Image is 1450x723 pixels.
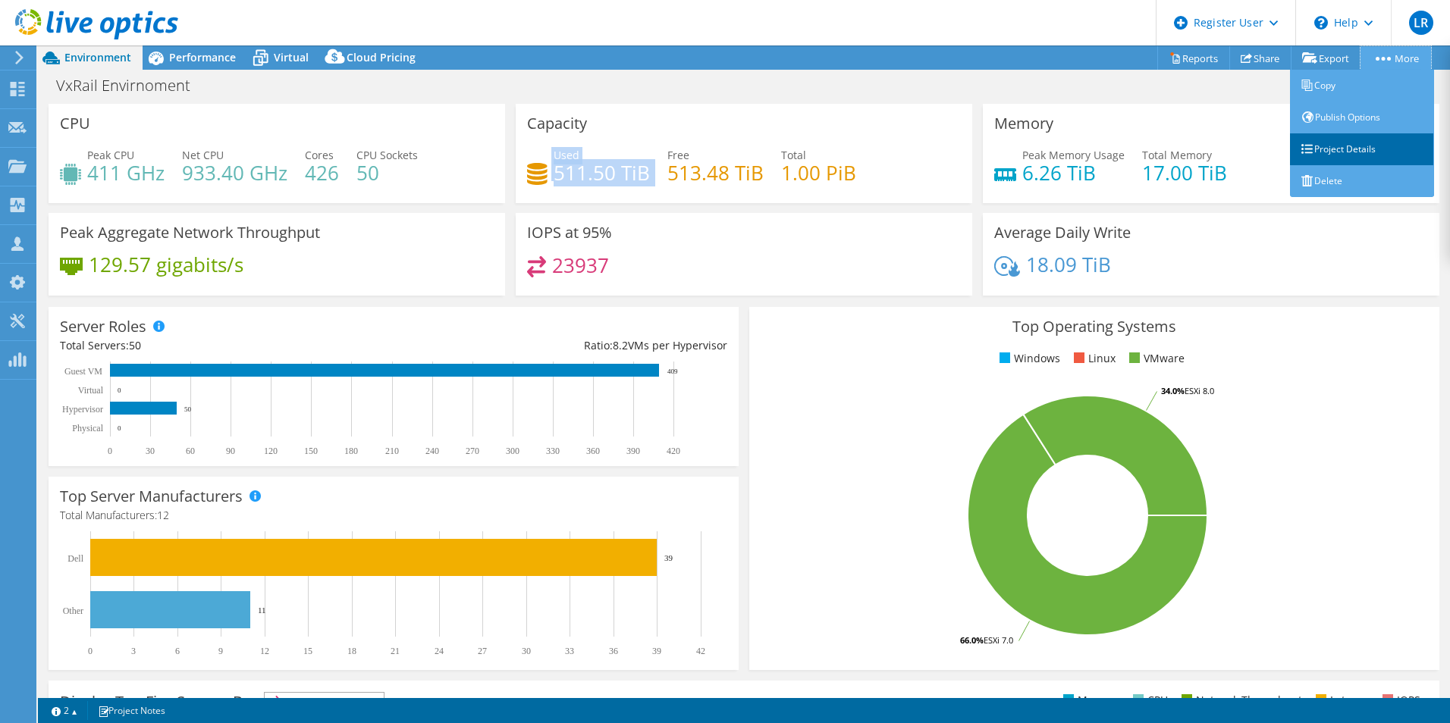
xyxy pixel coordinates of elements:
text: Guest VM [64,366,102,377]
span: Virtual [274,50,309,64]
text: 42 [696,646,705,656]
span: Peak Memory Usage [1022,148,1125,162]
li: IOPS [1379,692,1420,709]
tspan: ESXi 8.0 [1185,385,1214,396]
h4: 511.50 TiB [554,164,650,181]
h4: 17.00 TiB [1142,164,1227,181]
text: 330 [546,446,560,456]
text: Hypervisor [62,404,103,415]
tspan: ESXi 7.0 [984,634,1013,646]
h4: 513.48 TiB [667,164,764,181]
text: 240 [425,446,439,456]
text: 3 [131,646,136,656]
li: VMware [1125,350,1185,367]
text: 270 [466,446,479,456]
span: Environment [64,50,131,64]
text: 30 [146,446,155,456]
h4: Total Manufacturers: [60,507,727,524]
text: 0 [88,646,93,656]
text: 30 [522,646,531,656]
span: Total [781,148,806,162]
text: 15 [303,646,312,656]
div: Total Servers: [60,337,394,354]
a: Project Details [1290,133,1434,165]
h3: Top Operating Systems [761,318,1428,335]
h4: 23937 [552,257,609,274]
text: 0 [118,424,121,432]
h3: Top Server Manufacturers [60,488,243,505]
span: Free [667,148,689,162]
h3: IOPS at 95% [527,224,612,241]
tspan: 66.0% [960,634,984,646]
span: Cores [305,148,334,162]
h4: 50 [356,164,418,181]
a: Delete [1290,165,1434,197]
text: 420 [667,446,680,456]
h3: Memory [994,115,1053,132]
span: LR [1409,11,1433,35]
text: 210 [385,446,399,456]
text: 36 [609,646,618,656]
text: Other [63,606,83,616]
text: 90 [226,446,235,456]
span: Used [554,148,579,162]
text: 390 [626,446,640,456]
li: CPU [1129,692,1168,709]
text: 24 [435,646,444,656]
svg: \n [1314,16,1328,30]
h4: 6.26 TiB [1022,164,1125,181]
text: 27 [478,646,487,656]
text: 39 [652,646,661,656]
a: Project Notes [87,701,176,720]
text: 11 [258,606,266,615]
text: 9 [218,646,223,656]
h4: 933.40 GHz [182,164,287,181]
h4: 411 GHz [87,164,165,181]
a: Publish Options [1290,102,1434,133]
li: Windows [996,350,1060,367]
a: Export [1291,46,1361,70]
text: Virtual [78,385,104,396]
tspan: 34.0% [1161,385,1185,396]
span: Peak CPU [87,148,134,162]
text: 300 [506,446,519,456]
span: 50 [129,338,141,352]
li: Memory [1059,692,1119,709]
span: Performance [169,50,236,64]
a: 2 [41,701,88,720]
text: 0 [118,387,121,394]
text: 150 [304,446,318,456]
h3: Server Roles [60,318,146,335]
text: 21 [391,646,400,656]
li: Linux [1070,350,1116,367]
h3: Peak Aggregate Network Throughput [60,224,320,241]
text: 33 [565,646,574,656]
h3: CPU [60,115,90,132]
span: 12 [157,508,169,522]
text: 60 [186,446,195,456]
text: 0 [108,446,112,456]
h4: 1.00 PiB [781,164,856,181]
text: 120 [264,446,278,456]
span: Net CPU [182,148,224,162]
h1: VxRail Envirnoment [49,77,214,94]
a: More [1361,46,1431,70]
text: Dell [67,553,83,564]
li: Latency [1312,692,1369,709]
span: Cloud Pricing [347,50,416,64]
text: 360 [586,446,600,456]
h4: 426 [305,164,339,181]
span: IOPS [265,693,384,711]
span: Total Memory [1142,148,1212,162]
text: 6 [175,646,180,656]
text: 18 [347,646,356,656]
span: CPU Sockets [356,148,418,162]
li: Network Throughput [1178,692,1302,709]
text: 409 [667,368,678,375]
h4: 18.09 TiB [1026,256,1111,273]
text: 39 [664,553,673,562]
span: 8.2 [613,338,628,352]
text: 50 [184,405,192,413]
div: Ratio: VMs per Hypervisor [394,337,727,354]
a: Reports [1157,46,1230,70]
